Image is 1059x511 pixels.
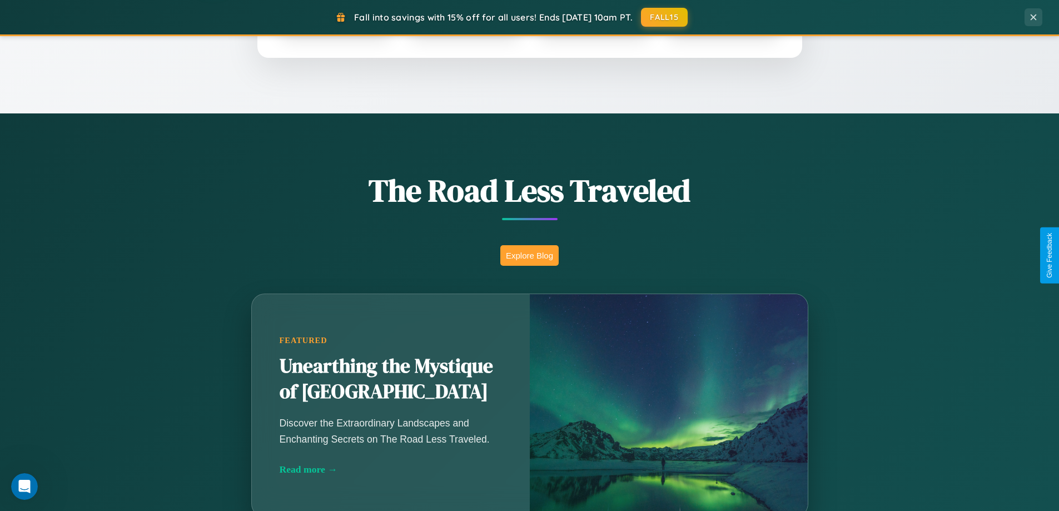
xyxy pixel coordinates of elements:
button: Explore Blog [500,245,559,266]
button: FALL15 [641,8,688,27]
iframe: Intercom live chat [11,473,38,500]
span: Fall into savings with 15% off for all users! Ends [DATE] 10am PT. [354,12,633,23]
p: Discover the Extraordinary Landscapes and Enchanting Secrets on The Road Less Traveled. [280,415,502,446]
div: Featured [280,336,502,345]
div: Read more → [280,464,502,475]
div: Give Feedback [1046,233,1053,278]
h2: Unearthing the Mystique of [GEOGRAPHIC_DATA] [280,354,502,405]
h1: The Road Less Traveled [196,169,863,212]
